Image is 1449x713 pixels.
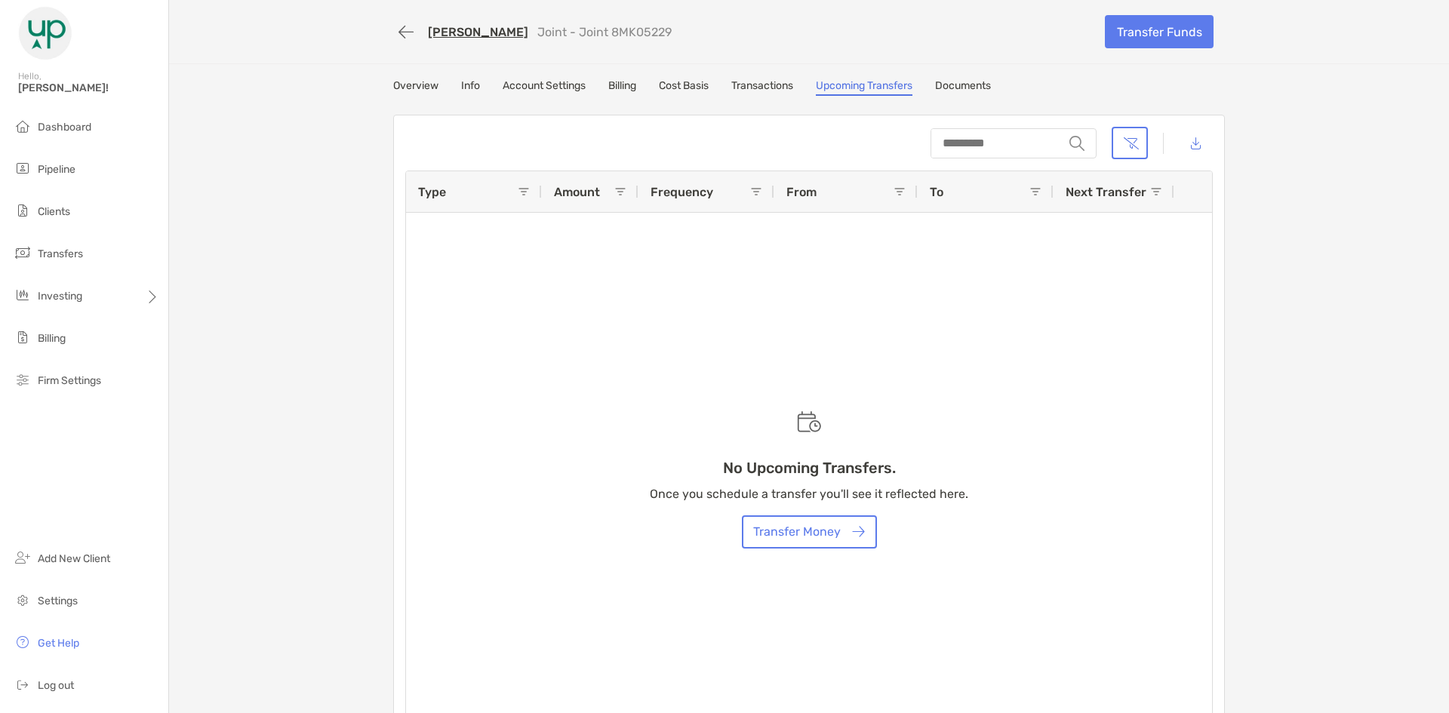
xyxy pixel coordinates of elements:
[14,117,32,135] img: dashboard icon
[14,201,32,220] img: clients icon
[38,121,91,134] span: Dashboard
[537,25,672,39] p: Joint - Joint 8MK05229
[38,290,82,303] span: Investing
[14,675,32,693] img: logout icon
[723,459,896,477] h3: No Upcoming Transfers.
[18,6,72,60] img: Zoe Logo
[38,205,70,218] span: Clients
[608,79,636,96] a: Billing
[14,633,32,651] img: get-help icon
[38,552,110,565] span: Add New Client
[18,81,159,94] span: [PERSON_NAME]!
[503,79,586,96] a: Account Settings
[1105,15,1214,48] a: Transfer Funds
[659,79,709,96] a: Cost Basis
[38,332,66,345] span: Billing
[14,286,32,304] img: investing icon
[816,79,912,96] a: Upcoming Transfers
[38,374,101,387] span: Firm Settings
[14,370,32,389] img: firm-settings icon
[1112,127,1148,159] button: Clear filters
[1069,136,1084,151] img: input icon
[14,244,32,262] img: transfers icon
[461,79,480,96] a: Info
[852,526,865,537] img: button icon
[731,79,793,96] a: Transactions
[14,328,32,346] img: billing icon
[742,515,877,549] button: Transfer Money
[38,247,83,260] span: Transfers
[14,549,32,567] img: add_new_client icon
[38,163,75,176] span: Pipeline
[797,411,821,432] img: Empty state scheduled
[38,637,79,650] span: Get Help
[935,79,991,96] a: Documents
[38,679,74,692] span: Log out
[428,25,528,39] a: [PERSON_NAME]
[650,484,968,503] p: Once you schedule a transfer you'll see it reflected here.
[14,159,32,177] img: pipeline icon
[393,79,438,96] a: Overview
[14,591,32,609] img: settings icon
[38,595,78,607] span: Settings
